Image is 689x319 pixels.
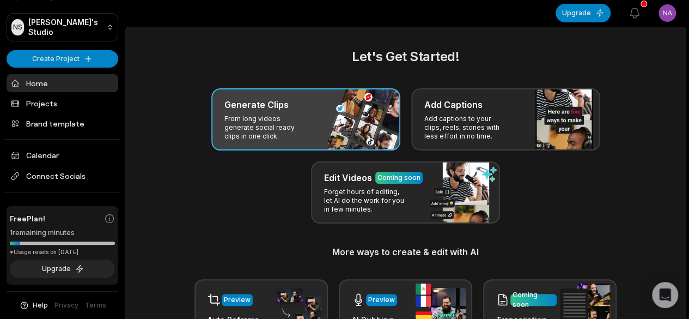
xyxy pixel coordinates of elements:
[10,248,115,256] div: *Usage resets on [DATE]
[424,98,483,111] h3: Add Captions
[10,227,115,238] div: 1 remaining minutes
[7,146,118,164] a: Calendar
[424,115,509,141] p: Add captions to your clips, reels, stories with less effort in no time.
[368,295,395,305] div: Preview
[324,171,372,184] h3: Edit Videos
[7,50,118,68] button: Create Project
[556,4,611,22] button: Upgrade
[377,173,420,183] div: Coming soon
[224,295,251,305] div: Preview
[224,115,309,141] p: From long videos generate social ready clips in one click.
[7,115,118,133] a: Brand template
[19,300,48,310] button: Help
[33,300,48,310] span: Help
[139,47,672,67] h2: Let's Get Started!
[513,290,554,310] div: Coming soon
[7,94,118,112] a: Projects
[139,245,672,258] h3: More ways to create & edit with AI
[224,98,289,111] h3: Generate Clips
[28,17,102,37] p: [PERSON_NAME]'s Studio
[7,166,118,186] span: Connect Socials
[324,188,408,214] p: Forget hours of editing, let AI do the work for you in few minutes.
[85,300,106,310] a: Terms
[652,282,678,308] div: Open Intercom Messenger
[54,300,78,310] a: Privacy
[10,260,115,278] button: Upgrade
[11,19,24,35] div: NS
[7,74,118,92] a: Home
[10,213,45,224] span: Free Plan!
